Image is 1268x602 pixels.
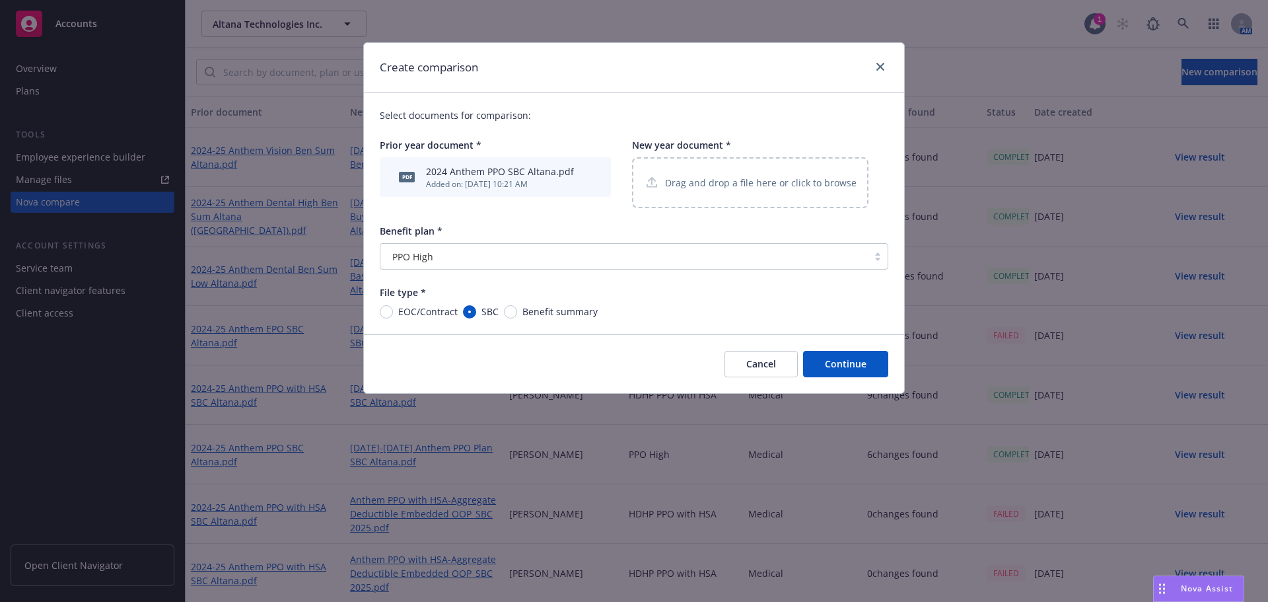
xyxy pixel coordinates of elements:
[380,59,478,76] h1: Create comparison
[803,351,888,377] button: Continue
[1181,583,1233,594] span: Nova Assist
[1153,576,1244,602] button: Nova Assist
[380,305,393,319] input: EOC/Contract
[522,305,598,319] span: Benefit summary
[380,225,442,237] span: Benefit plan *
[380,139,481,151] span: Prior year document *
[481,305,499,319] span: SBC
[632,139,731,151] span: New year document *
[463,305,476,319] input: SBC
[665,176,857,190] p: Drag and drop a file here or click to browse
[872,59,888,75] a: close
[724,351,798,377] button: Cancel
[392,250,433,264] span: PPO High
[1154,576,1170,601] div: Drag to move
[380,108,888,122] p: Select documents for comparison:
[504,305,517,319] input: Benefit summary
[426,178,574,190] div: Added on: [DATE] 10:21 AM
[387,250,861,264] span: PPO High
[632,157,868,208] div: Drag and drop a file here or click to browse
[380,286,426,299] span: File type *
[398,305,458,319] span: EOC/Contract
[579,170,590,184] button: archive file
[399,172,415,182] span: pdf
[426,165,574,178] div: 2024 Anthem PPO SBC Altana.pdf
